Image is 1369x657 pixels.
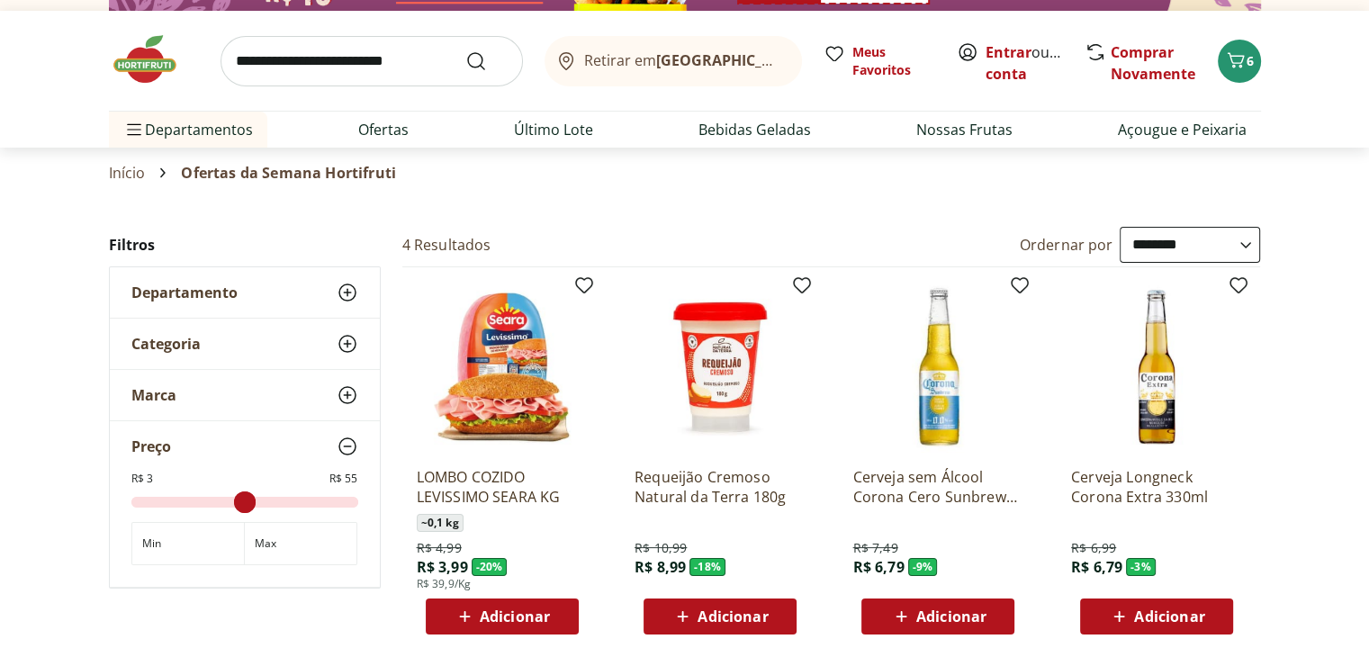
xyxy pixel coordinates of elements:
a: Meus Favoritos [824,43,935,79]
img: Cerveja sem Álcool Corona Cero Sunbrew Long Neck 330ml [852,282,1023,453]
a: Cerveja sem Álcool Corona Cero Sunbrew Long Neck 330ml [852,467,1023,507]
span: R$ 7,49 [852,539,897,557]
span: Adicionar [480,609,550,624]
input: search [221,36,523,86]
span: Adicionar [698,609,768,624]
span: Retirar em [584,52,783,68]
button: Carrinho [1218,40,1261,83]
span: Adicionar [916,609,986,624]
span: R$ 6,79 [1071,557,1122,577]
span: Ofertas da Semana Hortifruti [181,165,395,181]
a: Bebidas Geladas [698,119,811,140]
h2: 4 Resultados [402,235,491,255]
span: R$ 55 [329,471,358,486]
button: Adicionar [1080,598,1233,634]
img: Requeijão Cremoso Natural da Terra 180g [635,282,806,453]
button: Preço [110,421,380,472]
span: R$ 3,99 [417,557,468,577]
span: R$ 8,99 [635,557,686,577]
span: R$ 10,99 [635,539,687,557]
a: Cerveja Longneck Corona Extra 330ml [1071,467,1242,507]
button: Adicionar [644,598,797,634]
a: Criar conta [986,42,1085,84]
b: [GEOGRAPHIC_DATA]/[GEOGRAPHIC_DATA] [656,50,959,70]
span: - 3 % [1126,558,1156,576]
img: LOMBO COZIDO LEVISSIMO SEARA KG [417,282,588,453]
span: Adicionar [1134,609,1204,624]
span: R$ 6,79 [852,557,904,577]
span: Departamento [131,283,238,301]
div: Preço [110,472,380,587]
h2: Filtros [109,227,381,263]
span: R$ 39,9/Kg [417,577,472,591]
button: Submit Search [465,50,509,72]
label: Min [131,536,172,551]
span: ~ 0,1 kg [417,514,464,532]
button: Adicionar [426,598,579,634]
a: Ofertas [358,119,409,140]
span: R$ 3 [131,471,154,486]
a: Último Lote [514,119,593,140]
a: LOMBO COZIDO LEVISSIMO SEARA KG [417,467,588,507]
span: Meus Favoritos [852,43,935,79]
img: Hortifruti [109,32,199,86]
span: Categoria [131,335,201,353]
label: Ordernar por [1020,235,1113,255]
a: Entrar [986,42,1031,62]
span: Preço [131,437,171,455]
a: Açougue e Peixaria [1118,119,1247,140]
img: Cerveja Longneck Corona Extra 330ml [1071,282,1242,453]
span: ou [986,41,1066,85]
button: Menu [123,108,145,151]
label: Max [244,536,287,551]
a: Início [109,165,146,181]
button: Categoria [110,319,380,369]
button: Adicionar [861,598,1014,634]
span: Marca [131,386,176,404]
span: R$ 6,99 [1071,539,1116,557]
button: Departamento [110,267,380,318]
span: - 9 % [908,558,938,576]
span: 6 [1247,52,1254,69]
span: R$ 4,99 [417,539,462,557]
a: Comprar Novamente [1111,42,1195,84]
span: Departamentos [123,108,253,151]
button: Marca [110,370,380,420]
span: - 18 % [689,558,725,576]
button: Retirar em[GEOGRAPHIC_DATA]/[GEOGRAPHIC_DATA] [545,36,802,86]
a: Nossas Frutas [916,119,1013,140]
span: - 20 % [472,558,508,576]
a: Requeijão Cremoso Natural da Terra 180g [635,467,806,507]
